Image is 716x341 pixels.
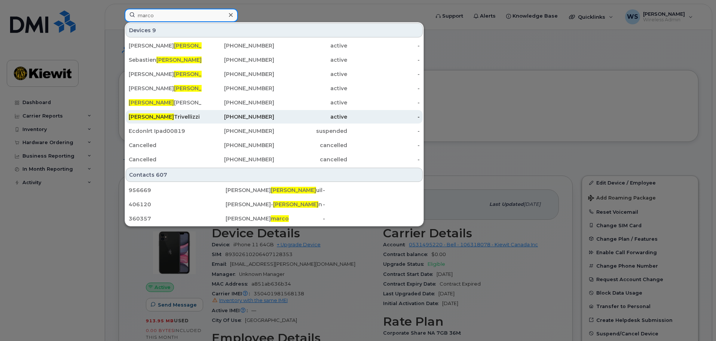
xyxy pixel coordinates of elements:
[347,70,420,78] div: -
[202,99,275,106] div: [PHONE_NUMBER]
[347,56,420,64] div: -
[126,212,423,225] a: 360357[PERSON_NAME]marco-
[323,215,420,222] div: -
[129,141,202,149] div: Cancelled
[129,186,226,194] div: 956669
[347,141,420,149] div: -
[126,53,423,67] a: Sebastien[PERSON_NAME]ux[PHONE_NUMBER]active-
[126,153,423,166] a: Cancelled[PHONE_NUMBER]cancelled-
[202,85,275,92] div: [PHONE_NUMBER]
[126,67,423,81] a: [PERSON_NAME][PERSON_NAME]tte[PHONE_NUMBER]active-
[347,99,420,106] div: -
[347,127,420,135] div: -
[274,127,347,135] div: suspended
[323,201,420,208] div: -
[202,141,275,149] div: [PHONE_NUMBER]
[323,186,420,194] div: -
[126,23,423,37] div: Devices
[129,99,202,106] div: [PERSON_NAME]
[226,201,322,208] div: [PERSON_NAME]- n
[202,70,275,78] div: [PHONE_NUMBER]
[126,96,423,109] a: [PERSON_NAME][PERSON_NAME][PHONE_NUMBER]active-
[202,56,275,64] div: [PHONE_NUMBER]
[274,113,347,121] div: active
[129,99,174,106] span: [PERSON_NAME]
[202,113,275,121] div: [PHONE_NUMBER]
[347,85,420,92] div: -
[683,308,710,335] iframe: Messenger Launcher
[226,186,322,194] div: [PERSON_NAME] uiller
[152,27,156,34] span: 9
[274,85,347,92] div: active
[129,113,202,121] div: Trivellizzi
[347,42,420,49] div: -
[126,183,423,197] a: 956669[PERSON_NAME][PERSON_NAME]uiller-
[126,39,423,52] a: [PERSON_NAME][PERSON_NAME][PHONE_NUMBER]active-
[129,156,202,163] div: Cancelled
[126,168,423,182] div: Contacts
[274,99,347,106] div: active
[271,187,316,194] span: [PERSON_NAME]
[271,215,289,222] span: marco
[129,215,226,222] div: 360357
[226,215,322,222] div: [PERSON_NAME]
[126,124,423,138] a: Ecdonlrt Ipad00819[PHONE_NUMBER]suspended-
[274,141,347,149] div: cancelled
[174,42,219,49] span: [PERSON_NAME]
[273,201,318,208] span: [PERSON_NAME]
[129,42,202,49] div: [PERSON_NAME]
[129,85,202,92] div: [PERSON_NAME]
[129,201,226,208] div: 406120
[126,198,423,211] a: 406120[PERSON_NAME]-[PERSON_NAME]n-
[202,127,275,135] div: [PHONE_NUMBER]
[174,71,219,77] span: [PERSON_NAME]
[129,127,202,135] div: Ecdonlrt Ipad00819
[274,70,347,78] div: active
[156,57,202,63] span: [PERSON_NAME]
[274,42,347,49] div: active
[347,113,420,121] div: -
[202,42,275,49] div: [PHONE_NUMBER]
[274,156,347,163] div: cancelled
[174,85,219,92] span: [PERSON_NAME]
[129,70,202,78] div: [PERSON_NAME] tte
[129,56,202,64] div: Sebastien ux
[347,156,420,163] div: -
[274,56,347,64] div: active
[126,138,423,152] a: Cancelled[PHONE_NUMBER]cancelled-
[129,113,174,120] span: [PERSON_NAME]
[202,156,275,163] div: [PHONE_NUMBER]
[126,82,423,95] a: [PERSON_NAME][PERSON_NAME][PHONE_NUMBER]active-
[156,171,167,179] span: 607
[126,110,423,124] a: [PERSON_NAME]Trivellizzi[PHONE_NUMBER]active-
